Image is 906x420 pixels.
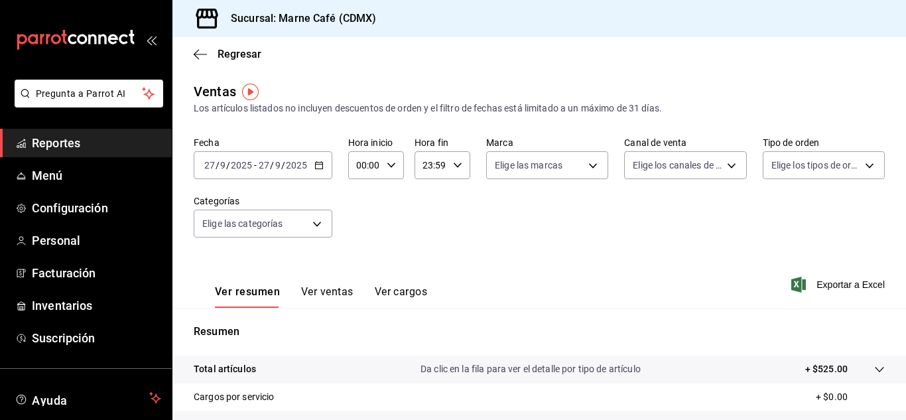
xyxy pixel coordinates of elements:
[258,160,270,171] input: --
[226,160,230,171] span: /
[495,159,562,172] span: Elige las marcas
[486,138,608,147] label: Marca
[624,138,746,147] label: Canal de venta
[204,160,216,171] input: --
[194,138,332,147] label: Fecha
[215,285,280,308] button: Ver resumen
[281,160,285,171] span: /
[146,35,157,45] button: open_drawer_menu
[771,159,860,172] span: Elige los tipos de orden
[32,134,161,152] span: Reportes
[254,160,257,171] span: -
[218,48,261,60] span: Regresar
[270,160,274,171] span: /
[32,232,161,249] span: Personal
[194,196,332,206] label: Categorías
[15,80,163,107] button: Pregunta a Parrot AI
[816,390,885,404] p: + $0.00
[285,160,308,171] input: ----
[215,285,427,308] div: navigation tabs
[32,199,161,217] span: Configuración
[275,160,281,171] input: --
[301,285,354,308] button: Ver ventas
[194,102,885,115] div: Los artículos listados no incluyen descuentos de orden y el filtro de fechas está limitado a un m...
[375,285,428,308] button: Ver cargos
[242,84,259,100] img: Tooltip marker
[194,48,261,60] button: Regresar
[216,160,220,171] span: /
[194,82,236,102] div: Ventas
[230,160,253,171] input: ----
[220,160,226,171] input: --
[794,277,885,293] button: Exportar a Excel
[32,297,161,315] span: Inventarios
[220,11,377,27] h3: Sucursal: Marne Café (CDMX)
[763,138,885,147] label: Tipo de orden
[194,390,275,404] p: Cargos por servicio
[194,324,885,340] p: Resumen
[32,167,161,184] span: Menú
[32,329,161,347] span: Suscripción
[32,390,144,406] span: Ayuda
[194,362,256,376] p: Total artículos
[348,138,404,147] label: Hora inicio
[415,138,470,147] label: Hora fin
[36,87,143,101] span: Pregunta a Parrot AI
[32,264,161,282] span: Facturación
[633,159,722,172] span: Elige los canales de venta
[421,362,641,376] p: Da clic en la fila para ver el detalle por tipo de artículo
[202,217,283,230] span: Elige las categorías
[9,96,163,110] a: Pregunta a Parrot AI
[805,362,848,376] p: + $525.00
